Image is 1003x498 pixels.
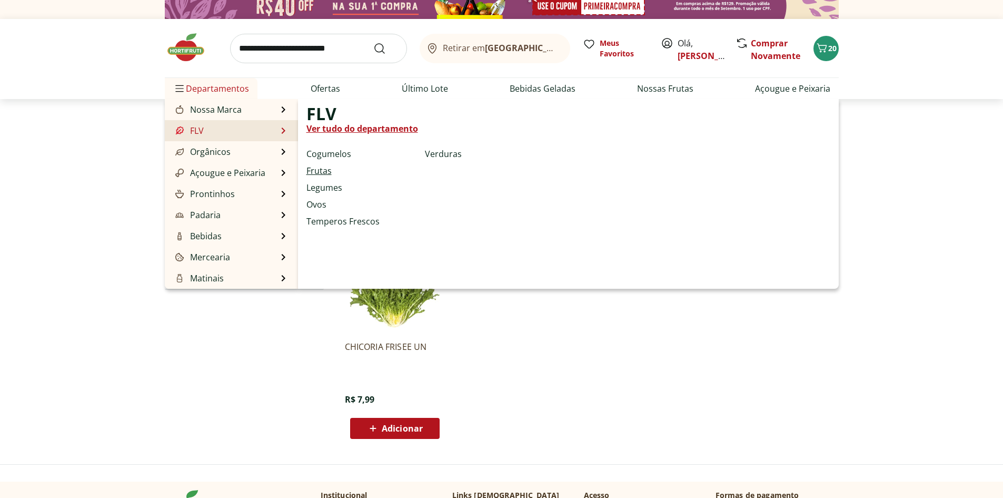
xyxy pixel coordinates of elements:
span: R$ 7,99 [345,394,375,405]
button: Adicionar [350,418,440,439]
span: Meus Favoritos [600,38,648,59]
a: BebidasBebidas [173,230,222,242]
button: Submit Search [373,42,399,55]
img: Matinais [175,274,184,282]
a: FLVFLV [173,124,204,137]
a: ProntinhosProntinhos [173,188,235,200]
span: Retirar em [443,43,559,53]
img: FLV [175,126,184,135]
a: Verduras [425,148,462,160]
img: Mercearia [175,253,184,261]
button: Retirar em[GEOGRAPHIC_DATA]/[GEOGRAPHIC_DATA] [420,34,570,63]
a: PadariaPadaria [173,209,221,221]
span: 20 [828,43,837,53]
a: Ovos [306,198,326,211]
a: Frutas [306,164,332,177]
button: Carrinho [813,36,839,61]
span: FLV [306,108,336,120]
a: Comprar Novamente [751,37,800,62]
img: Hortifruti [165,32,217,63]
a: Ver tudo do departamento [306,122,418,135]
a: MatinaisMatinais [173,272,224,285]
a: CHICORIA FRISEE UN [345,341,445,364]
span: Departamentos [173,76,249,101]
input: search [230,34,407,63]
b: [GEOGRAPHIC_DATA]/[GEOGRAPHIC_DATA] [485,42,662,54]
img: Padaria [175,211,184,219]
img: Nossa Marca [175,105,184,114]
img: Açougue e Peixaria [175,169,184,177]
a: Ofertas [311,82,340,95]
a: Legumes [306,181,342,194]
img: Bebidas [175,232,184,240]
a: [PERSON_NAME] [678,50,746,62]
a: OrgânicosOrgânicos [173,145,231,158]
img: Orgânicos [175,148,184,156]
a: Açougue e PeixariaAçougue e Peixaria [173,167,265,179]
a: Nossa MarcaNossa Marca [173,103,242,116]
a: Temperos Frescos [306,215,380,228]
a: Frios, Queijos e LaticíniosFrios, Queijos e Laticínios [173,287,278,312]
a: Bebidas Geladas [510,82,575,95]
button: Menu [173,76,186,101]
a: Nossas Frutas [637,82,693,95]
span: Olá, [678,37,724,62]
a: Meus Favoritos [583,38,648,59]
img: Prontinhos [175,190,184,198]
span: Adicionar [382,424,423,433]
a: Cogumelos [306,148,351,160]
a: Açougue e Peixaria [755,82,830,95]
a: MerceariaMercearia [173,251,230,263]
a: Último Lote [402,82,448,95]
